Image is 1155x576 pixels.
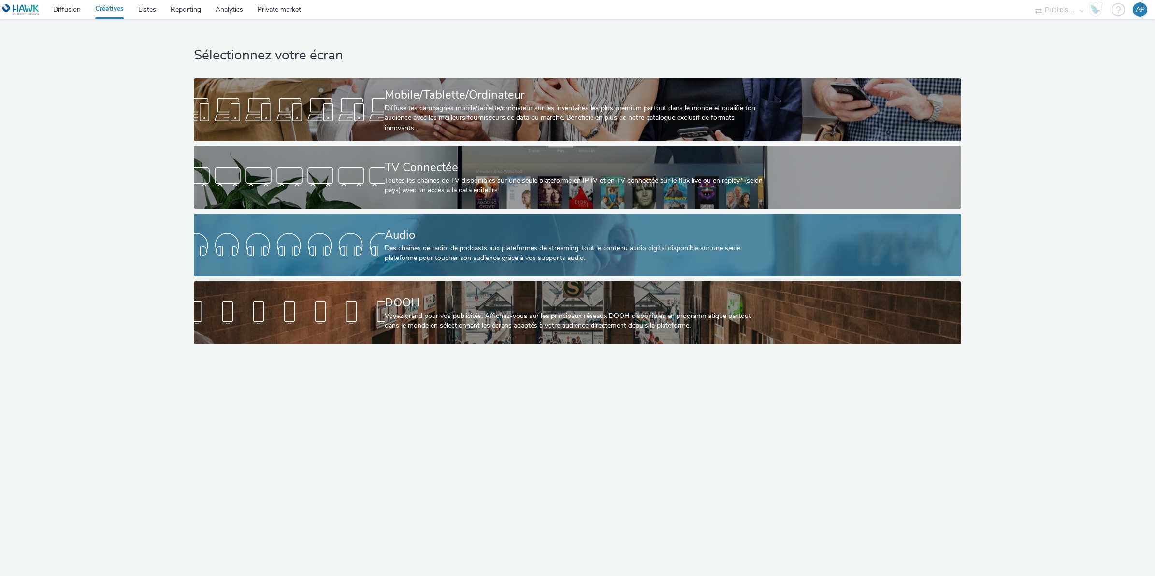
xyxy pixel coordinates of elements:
div: Des chaînes de radio, de podcasts aux plateformes de streaming: tout le contenu audio digital dis... [385,244,766,263]
a: Mobile/Tablette/OrdinateurDiffuse tes campagnes mobile/tablette/ordinateur sur les inventaires le... [194,78,962,141]
a: AudioDes chaînes de radio, de podcasts aux plateformes de streaming: tout le contenu audio digita... [194,214,962,276]
a: TV ConnectéeToutes les chaines de TV disponibles sur une seule plateforme en IPTV et en TV connec... [194,146,962,209]
img: undefined Logo [2,4,40,16]
div: Audio [385,227,766,244]
h1: Sélectionnez votre écran [194,46,962,65]
a: DOOHVoyez grand pour vos publicités! Affichez-vous sur les principaux réseaux DOOH disponibles en... [194,281,962,344]
a: Hawk Academy [1088,2,1107,17]
img: Hawk Academy [1088,2,1103,17]
div: Mobile/Tablette/Ordinateur [385,86,766,103]
div: Diffuse tes campagnes mobile/tablette/ordinateur sur les inventaires les plus premium partout dan... [385,103,766,133]
div: DOOH [385,294,766,311]
div: Voyez grand pour vos publicités! Affichez-vous sur les principaux réseaux DOOH disponibles en pro... [385,311,766,331]
div: AP [1136,2,1145,17]
div: TV Connectée [385,159,766,176]
div: Toutes les chaines de TV disponibles sur une seule plateforme en IPTV et en TV connectée sur le f... [385,176,766,196]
